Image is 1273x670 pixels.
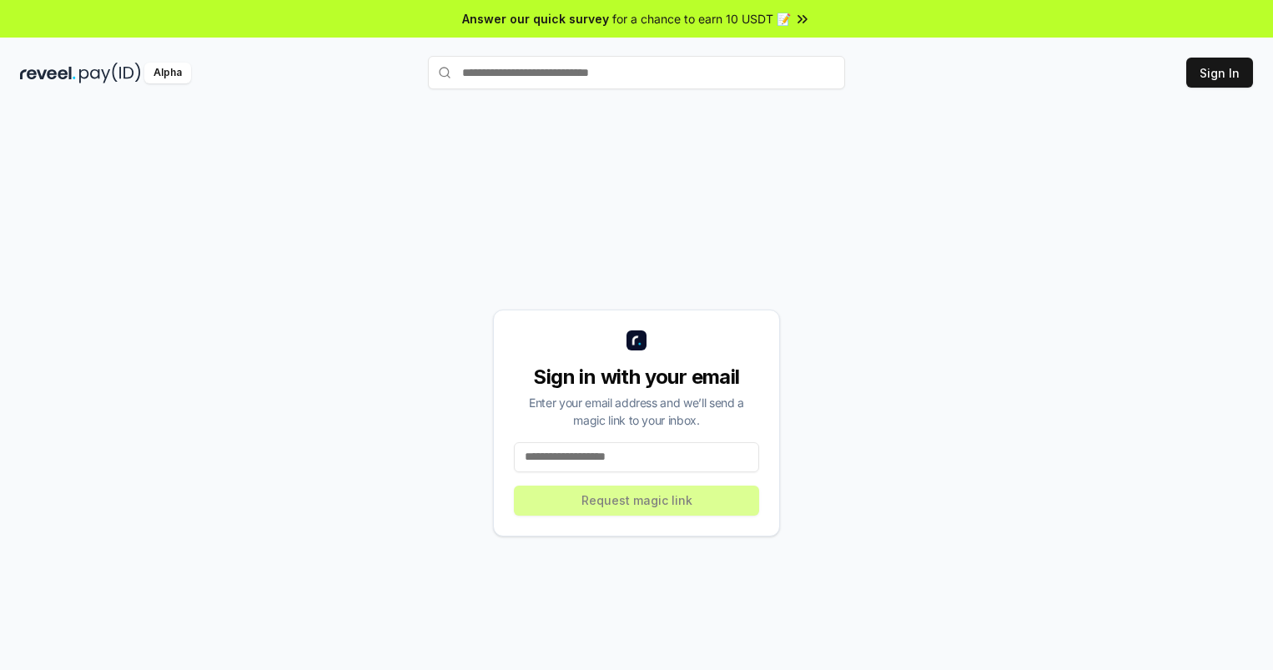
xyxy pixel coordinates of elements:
div: Sign in with your email [514,364,759,390]
div: Enter your email address and we’ll send a magic link to your inbox. [514,394,759,429]
span: Answer our quick survey [462,10,609,28]
div: Alpha [144,63,191,83]
img: reveel_dark [20,63,76,83]
img: pay_id [79,63,141,83]
img: logo_small [626,330,647,350]
button: Sign In [1186,58,1253,88]
span: for a chance to earn 10 USDT 📝 [612,10,791,28]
